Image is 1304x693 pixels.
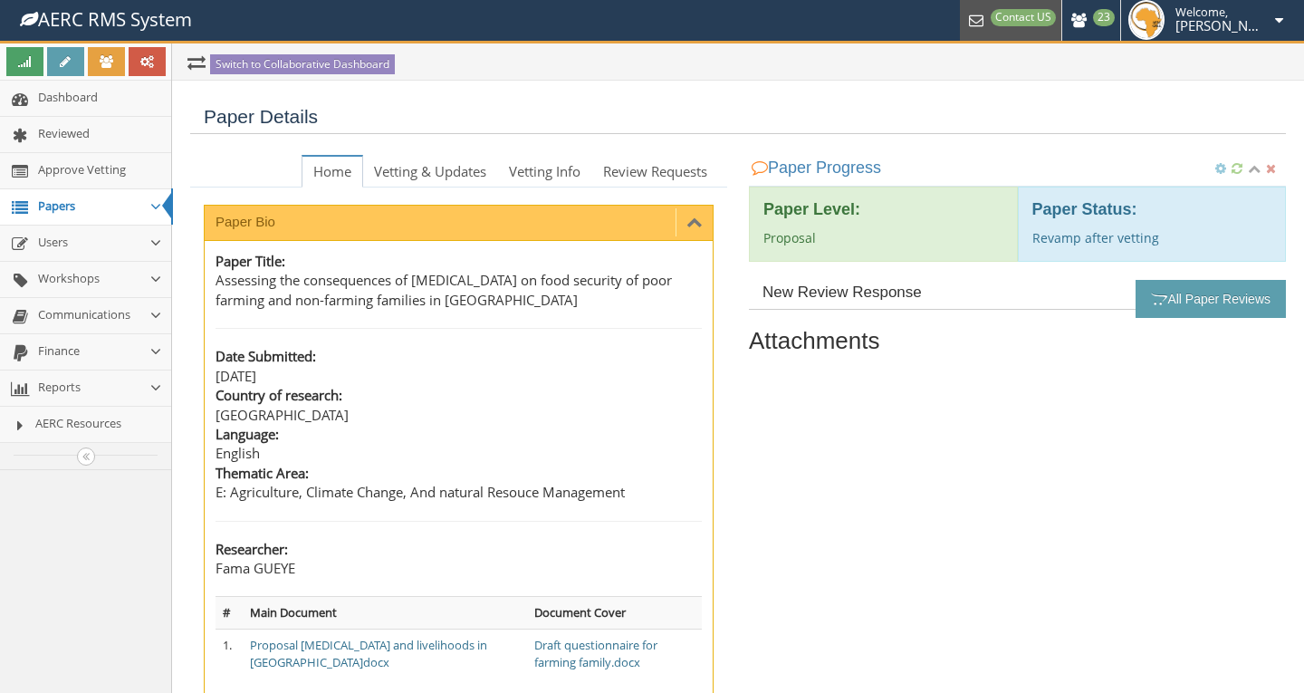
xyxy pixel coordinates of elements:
[1136,280,1286,318] a: All Paper Reviews
[527,597,702,630] th: Document Cover
[38,89,98,105] span: Dashboard
[591,156,719,188] a: Review Requests
[190,104,1286,134] h3: Paper Details
[38,379,81,395] span: Reports
[38,161,126,178] span: Approve Vetting
[38,197,75,214] span: Papers
[1175,16,1281,34] span: [PERSON_NAME]
[216,347,702,366] dt: Date Submitted:
[216,630,243,679] td: 1.
[763,229,816,246] span: Proposal
[38,306,130,322] span: Communications
[216,214,275,229] h5: Paper Bio
[216,483,625,501] span: E: Agriculture, Climate Change, And natural Resouce Management
[1175,5,1266,19] small: Welcome,
[38,342,80,359] span: Finance
[216,444,260,462] span: English
[763,200,860,218] b: Paper Level:
[362,156,498,188] a: Vetting & Updates
[1032,200,1137,218] b: Paper Status:
[20,6,192,32] small: AERC RMS System
[534,637,657,670] a: Draft questionnaire for farming family.docx
[250,637,487,670] a: Proposal [MEDICAL_DATA] and livelihoods in [GEOGRAPHIC_DATA]docx
[216,540,702,559] dt: Researcher:
[302,155,363,188] a: Home
[752,159,881,177] h4: Paper Progress
[216,271,672,308] span: Assessing the consequences of [MEDICAL_DATA] on food security of poor farming and non-farming fam...
[216,252,702,271] dt: Paper Title:
[1032,229,1159,246] span: Revamp after vetting
[243,597,527,630] th: Main Document
[216,597,243,630] th: #
[216,464,702,483] dt: Thematic Area:
[38,234,68,250] span: Users
[216,559,295,577] span: Fama GUEYE
[216,425,702,444] dt: Language:
[991,9,1056,26] span: Contact US
[749,328,1286,354] h2: Attachments
[38,270,100,286] span: Workshops
[38,125,90,141] span: Reviewed
[216,406,349,424] span: [GEOGRAPHIC_DATA]
[497,156,592,188] a: Vetting Info
[216,386,702,405] dt: Country of research:
[1093,9,1115,26] span: 23
[210,54,395,74] a: Switch to Collaborative Dashboard
[216,367,256,385] span: [DATE]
